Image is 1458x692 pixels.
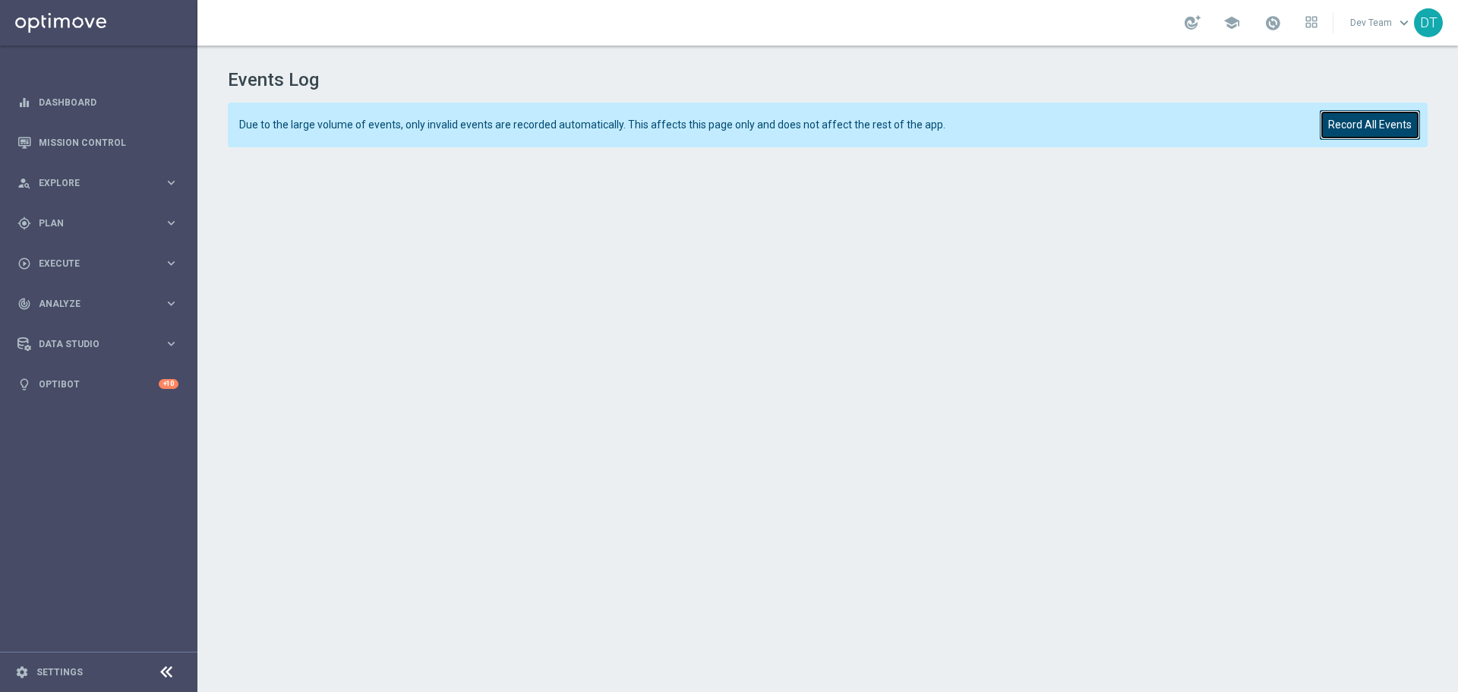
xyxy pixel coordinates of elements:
[39,299,164,308] span: Analyze
[1396,14,1412,31] span: keyboard_arrow_down
[17,298,179,310] button: track_changes Analyze keyboard_arrow_right
[17,177,179,189] button: person_search Explore keyboard_arrow_right
[17,122,178,163] div: Mission Control
[39,259,164,268] span: Execute
[17,176,164,190] div: Explore
[17,378,179,390] button: lightbulb Optibot +10
[39,179,164,188] span: Explore
[17,96,179,109] button: equalizer Dashboard
[17,96,31,109] i: equalizer
[159,379,178,389] div: +10
[17,216,164,230] div: Plan
[39,364,159,404] a: Optibot
[17,82,178,122] div: Dashboard
[39,340,164,349] span: Data Studio
[17,338,179,350] button: Data Studio keyboard_arrow_right
[1223,14,1240,31] span: school
[36,668,83,677] a: Settings
[17,137,179,149] button: Mission Control
[17,216,31,230] i: gps_fixed
[17,217,179,229] button: gps_fixed Plan keyboard_arrow_right
[164,256,178,270] i: keyboard_arrow_right
[17,257,164,270] div: Execute
[17,257,31,270] i: play_circle_outline
[164,175,178,190] i: keyboard_arrow_right
[239,118,1302,131] span: Due to the large volume of events, only invalid events are recorded automatically. This affects t...
[17,297,31,311] i: track_changes
[17,297,164,311] div: Analyze
[39,82,178,122] a: Dashboard
[39,219,164,228] span: Plan
[15,665,29,679] i: settings
[164,216,178,230] i: keyboard_arrow_right
[1320,110,1420,140] button: Record All Events
[164,337,178,351] i: keyboard_arrow_right
[17,176,31,190] i: person_search
[17,364,178,404] div: Optibot
[17,337,164,351] div: Data Studio
[228,69,1428,91] h1: Events Log
[17,378,31,391] i: lightbulb
[1414,8,1443,37] div: DT
[164,296,178,311] i: keyboard_arrow_right
[39,122,178,163] a: Mission Control
[17,258,179,270] button: play_circle_outline Execute keyboard_arrow_right
[1349,11,1414,34] a: Dev Teamkeyboard_arrow_down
